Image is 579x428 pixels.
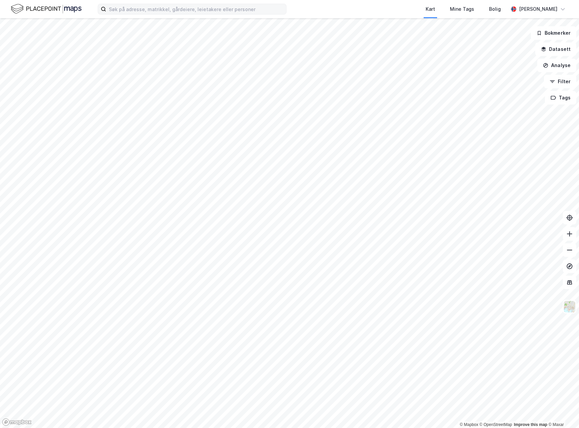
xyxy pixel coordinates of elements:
[426,5,435,13] div: Kart
[106,4,286,14] input: Søk på adresse, matrikkel, gårdeiere, leietakere eller personer
[489,5,501,13] div: Bolig
[11,3,82,15] img: logo.f888ab2527a4732fd821a326f86c7f29.svg
[519,5,557,13] div: [PERSON_NAME]
[450,5,474,13] div: Mine Tags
